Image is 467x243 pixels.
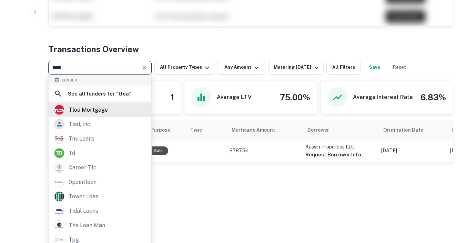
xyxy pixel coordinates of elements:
[185,120,226,140] th: Type
[54,220,64,230] img: picture
[49,131,151,146] a: tns loans
[388,61,410,75] button: Reset
[217,61,265,75] button: Any Amount
[274,64,321,72] div: Maturing [DATE]
[154,61,214,75] button: All Property Types
[69,206,98,216] div: tidal loans
[140,63,149,73] button: Clear
[232,126,284,134] span: Mortgage Amount
[54,191,64,201] img: picture
[69,191,99,201] div: tower loan
[268,61,324,75] button: Maturing [DATE]
[69,119,91,129] div: tlsd, inc.
[69,220,105,230] div: the loan man
[383,126,432,134] span: Origination Date
[190,126,202,134] span: Type
[54,134,64,143] img: picture
[54,105,64,114] img: picture
[54,148,64,158] img: picture
[54,163,64,172] img: picture
[305,151,361,159] button: Request Borrower Info
[54,177,64,187] img: picture
[69,177,97,187] div: 0pointloan
[54,206,64,216] img: picture
[145,120,185,140] th: Purpose
[149,146,168,155] div: Sale
[364,61,386,75] button: Save your search to get updates of matches that match your search criteria.
[217,93,252,101] h6: Average LTV
[381,147,443,154] p: [DATE]
[49,117,151,131] a: tlsd, inc.
[226,120,302,140] th: Mortgage Amount
[69,162,97,173] div: career tlc
[230,147,298,154] p: $787.5k
[49,102,151,117] a: tloa mortgage
[433,188,467,221] iframe: Chat Widget
[280,91,310,103] h4: 75.00%
[49,175,151,189] a: 0pointloan
[49,146,151,160] a: td
[378,120,447,140] th: Origination Date
[48,43,139,55] h4: Transactions Overview
[305,143,374,151] p: Kassiri Properties LLC
[420,91,446,103] h4: 6.83%
[49,218,151,232] a: the loan man
[171,91,174,103] h4: 1
[49,160,151,175] a: career tlc
[49,189,151,203] a: tower loan
[307,126,329,134] span: Borrower
[151,126,179,134] span: Purpose
[326,61,361,75] button: All Filters
[353,93,413,101] h6: Average Interest Rate
[69,133,94,144] div: tns loans
[49,120,453,162] div: scrollable content
[69,104,108,115] div: tloa mortgage
[69,148,75,158] div: td
[68,89,131,98] h6: See all lenders for " tloa "
[302,120,378,140] th: Borrower
[62,77,77,83] span: Lender
[49,203,151,218] a: tidal loans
